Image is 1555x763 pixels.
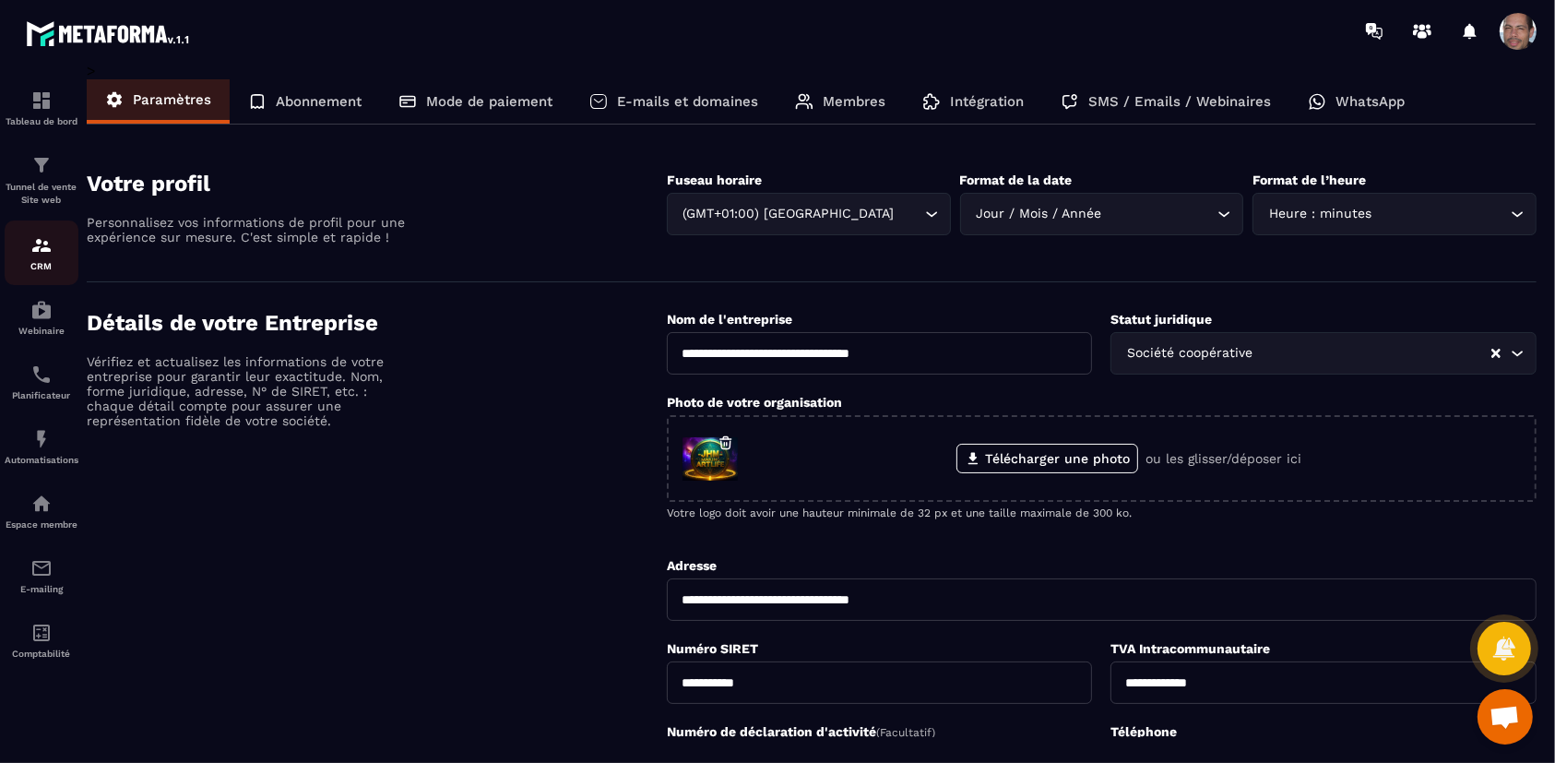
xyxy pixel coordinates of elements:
a: formationformationCRM [5,221,78,285]
img: formation [30,154,53,176]
input: Search for option [1256,343,1490,364]
a: automationsautomationsEspace membre [5,479,78,543]
input: Search for option [898,204,920,224]
p: E-mailing [5,584,78,594]
a: automationsautomationsWebinaire [5,285,78,350]
p: CRM [5,261,78,271]
h4: Votre profil [87,171,667,197]
p: SMS / Emails / Webinaires [1088,93,1271,110]
a: formationformationTableau de bord [5,76,78,140]
p: Comptabilité [5,649,78,659]
a: schedulerschedulerPlanificateur [5,350,78,414]
label: Photo de votre organisation [667,395,842,410]
label: Télécharger une photo [956,444,1138,473]
p: Votre logo doit avoir une hauteur minimale de 32 px et une taille maximale de 300 ko. [667,507,1537,519]
label: Statut juridique [1110,312,1212,327]
button: Clear Selected [1491,347,1501,361]
img: logo [26,17,192,50]
a: automationsautomationsAutomatisations [5,414,78,479]
span: (Facultatif) [876,726,935,739]
p: ou les glisser/déposer ici [1145,451,1301,466]
img: automations [30,299,53,321]
p: Abonnement [276,93,362,110]
p: Vérifiez et actualisez les informations de votre entreprise pour garantir leur exactitude. Nom, f... [87,354,410,428]
span: Jour / Mois / Année [972,204,1106,224]
img: formation [30,89,53,112]
span: Heure : minutes [1264,204,1375,224]
label: Numéro SIRET [667,641,758,656]
h4: Détails de votre Entreprise [87,310,667,336]
p: E-mails et domaines [617,93,758,110]
div: Search for option [1110,332,1537,375]
p: Webinaire [5,326,78,336]
div: Ouvrir le chat [1478,689,1533,745]
span: (GMT+01:00) [GEOGRAPHIC_DATA] [679,204,898,224]
p: Paramètres [133,91,211,108]
p: Tableau de bord [5,116,78,126]
label: Format de la date [960,173,1073,187]
img: automations [30,428,53,450]
a: emailemailE-mailing [5,543,78,608]
a: formationformationTunnel de vente Site web [5,140,78,221]
p: Planificateur [5,390,78,400]
label: TVA Intracommunautaire [1110,641,1270,656]
div: Search for option [1252,193,1537,235]
img: formation [30,234,53,256]
img: scheduler [30,364,53,386]
p: Tunnel de vente Site web [5,181,78,207]
div: Search for option [667,193,951,235]
p: Automatisations [5,455,78,465]
input: Search for option [1106,204,1214,224]
span: Société coopérative [1122,343,1256,364]
a: accountantaccountantComptabilité [5,608,78,673]
label: Format de l’heure [1252,173,1366,187]
label: Nom de l'entreprise [667,312,792,327]
label: Téléphone [1110,724,1177,739]
p: Espace membre [5,519,78,530]
label: Numéro de déclaration d'activité [667,724,935,739]
p: Intégration [950,93,1024,110]
p: WhatsApp [1335,93,1405,110]
div: Search for option [960,193,1244,235]
p: Personnalisez vos informations de profil pour une expérience sur mesure. C'est simple et rapide ! [87,215,410,244]
img: email [30,557,53,579]
img: accountant [30,622,53,644]
img: automations [30,493,53,515]
input: Search for option [1375,204,1506,224]
p: Membres [823,93,885,110]
label: Fuseau horaire [667,173,762,187]
p: Mode de paiement [426,93,552,110]
label: Adresse [667,558,717,573]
